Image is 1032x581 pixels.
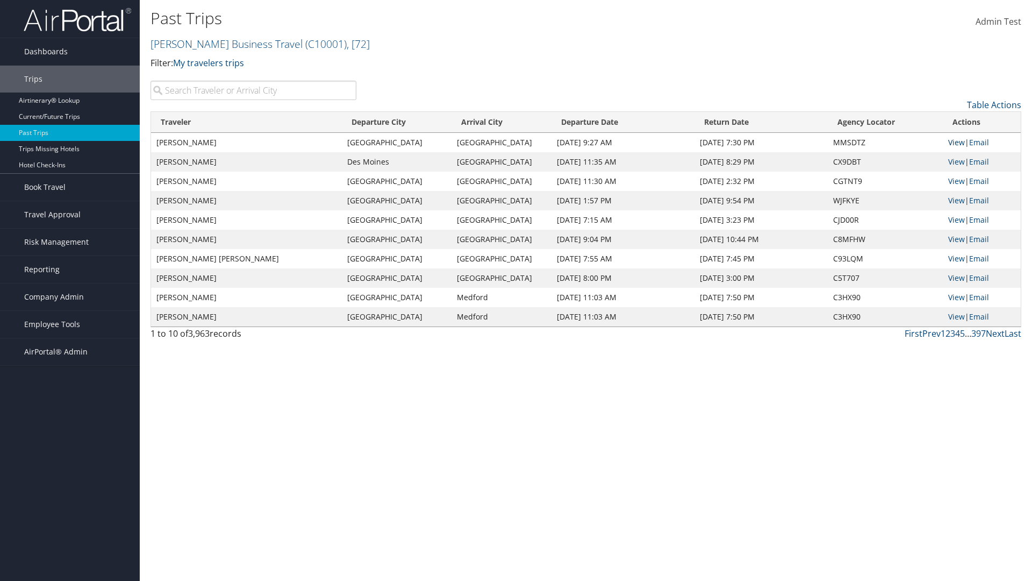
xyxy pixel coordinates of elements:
[551,133,694,152] td: [DATE] 9:27 AM
[151,210,342,230] td: [PERSON_NAME]
[828,172,943,191] td: CGTNT9
[828,249,943,268] td: C93LQM
[151,230,342,249] td: [PERSON_NAME]
[694,112,828,133] th: Return Date: activate to sort column ascending
[967,99,1021,111] a: Table Actions
[188,328,210,339] span: 3,963
[24,66,42,93] span: Trips
[943,133,1021,152] td: |
[451,172,551,191] td: [GEOGRAPHIC_DATA]
[905,328,922,339] a: First
[451,152,551,172] td: [GEOGRAPHIC_DATA]
[451,112,551,133] th: Arrival City: activate to sort column ascending
[969,215,989,225] a: Email
[551,249,694,268] td: [DATE] 7:55 AM
[948,292,965,302] a: View
[945,328,950,339] a: 2
[976,16,1021,27] span: Admin Test
[694,191,828,210] td: [DATE] 9:54 PM
[948,195,965,206] a: View
[347,37,370,51] span: , [ 72 ]
[342,288,451,307] td: [GEOGRAPHIC_DATA]
[150,37,370,51] a: [PERSON_NAME] Business Travel
[948,273,965,283] a: View
[950,328,955,339] a: 3
[948,215,965,225] a: View
[694,152,828,172] td: [DATE] 8:29 PM
[948,253,965,264] a: View
[305,37,347,51] span: ( C10001 )
[969,176,989,186] a: Email
[150,81,356,100] input: Search Traveler or Arrival City
[24,7,131,32] img: airportal-logo.png
[451,307,551,327] td: Medford
[451,133,551,152] td: [GEOGRAPHIC_DATA]
[451,268,551,288] td: [GEOGRAPHIC_DATA]
[342,210,451,230] td: [GEOGRAPHIC_DATA]
[151,152,342,172] td: [PERSON_NAME]
[150,56,731,70] p: Filter:
[151,288,342,307] td: [PERSON_NAME]
[986,328,1005,339] a: Next
[451,191,551,210] td: [GEOGRAPHIC_DATA]
[948,234,965,244] a: View
[948,137,965,147] a: View
[342,191,451,210] td: [GEOGRAPHIC_DATA]
[943,288,1021,307] td: |
[943,249,1021,268] td: |
[24,311,80,338] span: Employee Tools
[965,328,971,339] span: …
[24,229,89,256] span: Risk Management
[451,249,551,268] td: [GEOGRAPHIC_DATA]
[1005,328,1021,339] a: Last
[342,152,451,172] td: Des Moines
[694,210,828,230] td: [DATE] 3:23 PM
[150,7,731,30] h1: Past Trips
[551,191,694,210] td: [DATE] 1:57 PM
[151,191,342,210] td: [PERSON_NAME]
[342,249,451,268] td: [GEOGRAPHIC_DATA]
[828,112,943,133] th: Agency Locator: activate to sort column ascending
[922,328,941,339] a: Prev
[969,137,989,147] a: Email
[451,288,551,307] td: Medford
[342,133,451,152] td: [GEOGRAPHIC_DATA]
[342,307,451,327] td: [GEOGRAPHIC_DATA]
[694,249,828,268] td: [DATE] 7:45 PM
[948,311,965,322] a: View
[451,230,551,249] td: [GEOGRAPHIC_DATA]
[342,230,451,249] td: [GEOGRAPHIC_DATA]
[151,249,342,268] td: [PERSON_NAME] [PERSON_NAME]
[943,230,1021,249] td: |
[551,268,694,288] td: [DATE] 8:00 PM
[694,133,828,152] td: [DATE] 7:30 PM
[551,288,694,307] td: [DATE] 11:03 AM
[24,338,88,365] span: AirPortal® Admin
[941,328,945,339] a: 1
[694,288,828,307] td: [DATE] 7:50 PM
[828,210,943,230] td: CJD00R
[151,307,342,327] td: [PERSON_NAME]
[694,268,828,288] td: [DATE] 3:00 PM
[24,256,60,283] span: Reporting
[694,172,828,191] td: [DATE] 2:32 PM
[943,191,1021,210] td: |
[551,152,694,172] td: [DATE] 11:35 AM
[969,195,989,206] a: Email
[151,268,342,288] td: [PERSON_NAME]
[943,307,1021,327] td: |
[828,288,943,307] td: C3HX90
[694,230,828,249] td: [DATE] 10:44 PM
[24,174,66,201] span: Book Travel
[828,152,943,172] td: CX9DBT
[24,38,68,65] span: Dashboards
[943,112,1021,133] th: Actions
[969,253,989,264] a: Email
[551,172,694,191] td: [DATE] 11:30 AM
[948,176,965,186] a: View
[342,172,451,191] td: [GEOGRAPHIC_DATA]
[828,307,943,327] td: C3HX90
[828,268,943,288] td: C5T707
[969,292,989,302] a: Email
[943,152,1021,172] td: |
